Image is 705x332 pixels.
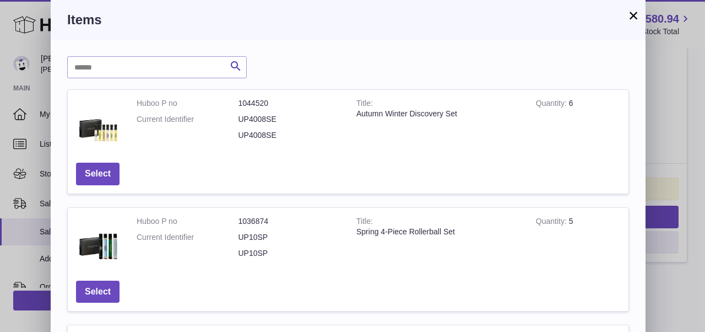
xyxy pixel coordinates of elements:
[536,217,569,228] strong: Quantity
[76,281,120,303] button: Select
[67,11,629,29] h3: Items
[137,232,238,243] dt: Current Identifier
[528,90,628,154] td: 6
[627,9,640,22] button: ×
[356,109,519,119] div: Autumn Winter Discovery Set
[137,114,238,125] dt: Current Identifier
[238,114,340,125] dd: UP4008SE
[528,208,628,272] td: 5
[356,217,373,228] strong: Title
[356,227,519,237] div: Spring 4-Piece Rollerball Set
[238,216,340,227] dd: 1036874
[238,98,340,109] dd: 1044520
[76,163,120,185] button: Select
[238,248,340,259] dd: UP10SP
[238,232,340,243] dd: UP10SP
[137,98,238,109] dt: Huboo P no
[76,216,120,260] img: Spring 4-Piece Rollerball Set
[137,216,238,227] dt: Huboo P no
[76,98,120,142] img: Autumn Winter Discovery Set
[536,99,569,110] strong: Quantity
[356,99,373,110] strong: Title
[238,130,340,141] dd: UP4008SE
